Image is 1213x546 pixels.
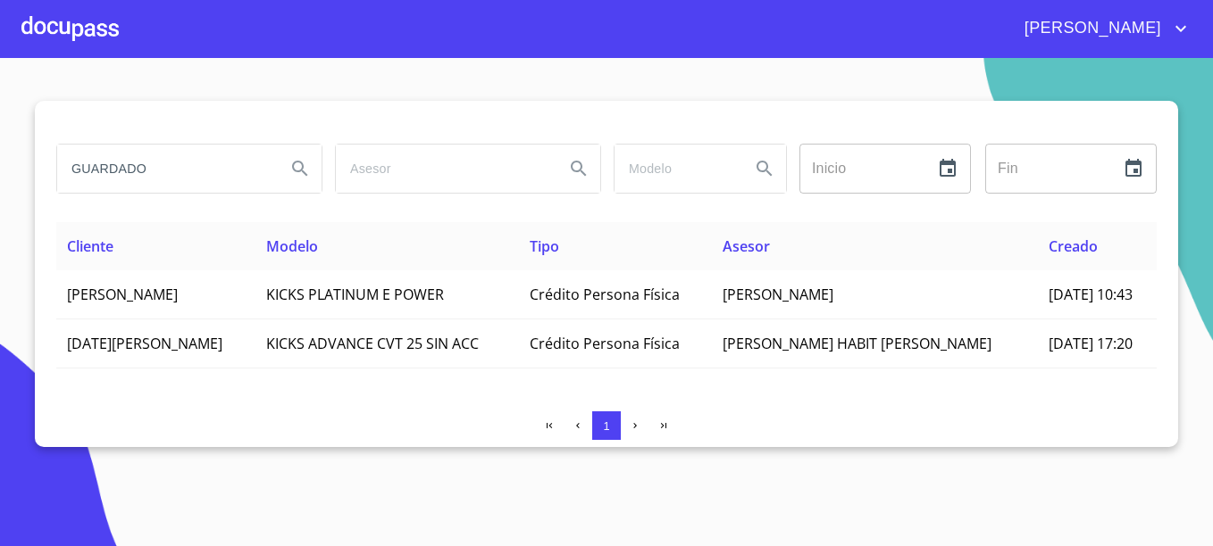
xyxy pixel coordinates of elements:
span: Crédito Persona Física [530,285,680,304]
span: Tipo [530,236,559,256]
span: KICKS PLATINUM E POWER [266,285,444,304]
span: KICKS ADVANCE CVT 25 SIN ACC [266,334,479,353]
button: 1 [592,411,621,440]
button: account of current user [1011,14,1192,43]
button: Search [743,147,786,190]
span: Crédito Persona Física [530,334,680,353]
span: Cliente [67,236,113,256]
span: [PERSON_NAME] [67,285,178,304]
input: search [336,145,550,193]
span: [PERSON_NAME] [1011,14,1170,43]
span: [PERSON_NAME] HABIT [PERSON_NAME] [723,334,991,353]
button: Search [279,147,322,190]
span: 1 [603,419,609,433]
span: Asesor [723,236,770,256]
span: [PERSON_NAME] [723,285,833,304]
input: search [615,145,736,193]
span: Creado [1049,236,1098,256]
span: Modelo [266,236,318,256]
span: [DATE] 17:20 [1049,334,1133,353]
span: [DATE] 10:43 [1049,285,1133,304]
button: Search [557,147,600,190]
input: search [57,145,272,193]
span: [DATE][PERSON_NAME] [67,334,222,353]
